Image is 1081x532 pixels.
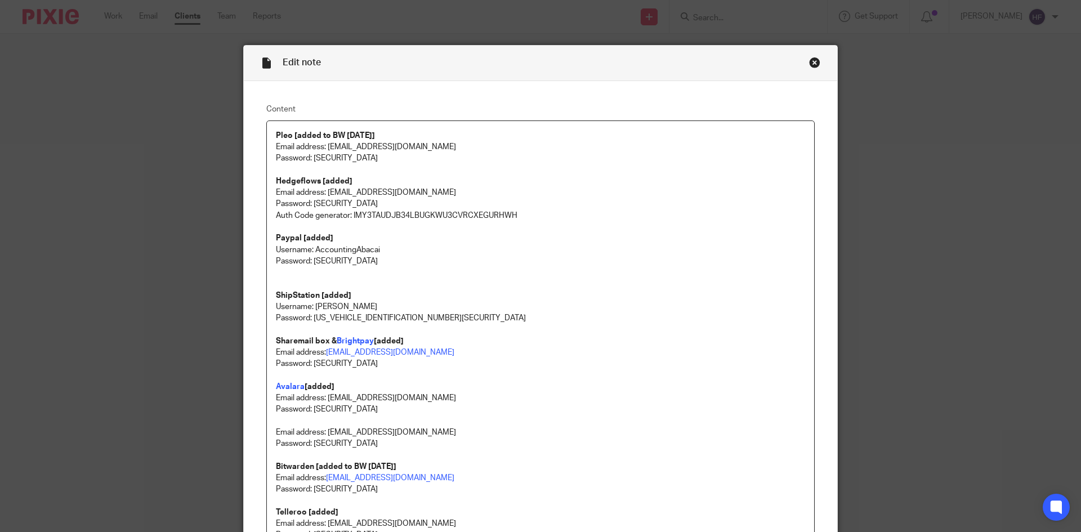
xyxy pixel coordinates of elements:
label: Content [266,104,815,115]
p: Auth Code generator: IMY3TAUDJB34LBUGKWU3CVRCXEGURHWH [276,210,805,221]
strong: ShipStation [added] [276,292,351,299]
p: Email address: [EMAIL_ADDRESS][DOMAIN_NAME] [276,187,805,198]
p: Username: [PERSON_NAME] [276,301,805,312]
strong: Paypal [added] [276,234,333,242]
p: Password: [SECURITY_DATA] [276,358,805,369]
span: Edit note [283,58,321,67]
p: Password: [SECURITY_DATA] [276,484,805,495]
p: Password: [SECURITY_DATA] [276,438,805,449]
p: Password: [US_VEHICLE_IDENTIFICATION_NUMBER][SECURITY_DATA] [276,312,805,324]
strong: Bitwarden [added to BW [DATE]] [276,463,396,471]
p: Email address: [276,472,805,484]
a: [EMAIL_ADDRESS][DOMAIN_NAME] [326,474,454,482]
a: Brightpay [337,337,374,345]
p: Password: [SECURITY_DATA] [276,256,805,267]
p: Email address: [EMAIL_ADDRESS][DOMAIN_NAME] [276,392,805,404]
a: Avalara [276,383,305,391]
strong: Telleroo [added] [276,508,338,516]
p: Email address: [EMAIL_ADDRESS][DOMAIN_NAME] [276,518,805,529]
p: Email address: [EMAIL_ADDRESS][DOMAIN_NAME] [276,141,805,153]
strong: [added] [305,383,334,391]
strong: Pleo [added to BW [DATE]] [276,132,375,140]
strong: Hedgeflows [added] [276,177,352,185]
p: Password: [SECURITY_DATA] [276,404,805,415]
div: Close this dialog window [809,57,820,68]
p: Password: [SECURITY_DATA] [276,153,805,164]
p: Password: [SECURITY_DATA] [276,198,805,209]
p: Email address: [EMAIL_ADDRESS][DOMAIN_NAME] [276,427,805,438]
p: Email address: [276,347,805,358]
strong: [added] [374,337,404,345]
a: [EMAIL_ADDRESS][DOMAIN_NAME] [326,348,454,356]
strong: Sharemail box & [276,337,337,345]
p: Username: AccountingAbacai [276,244,805,256]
